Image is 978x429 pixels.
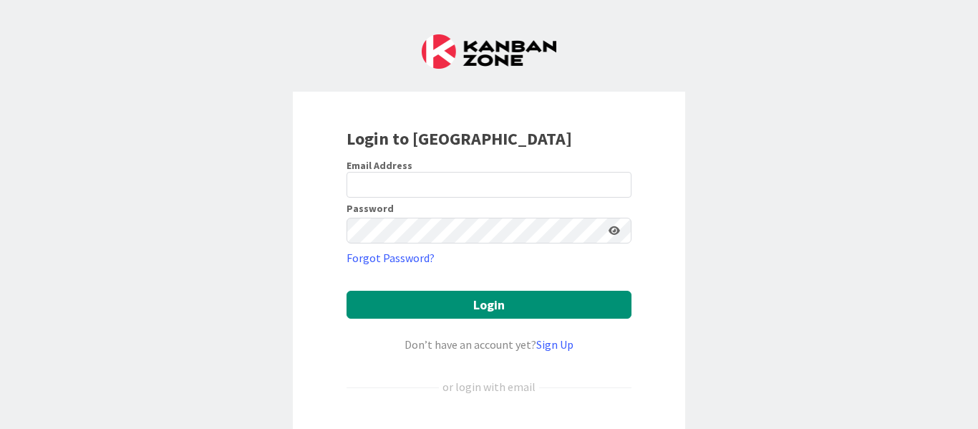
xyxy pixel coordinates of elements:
div: Don’t have an account yet? [347,336,631,353]
b: Login to [GEOGRAPHIC_DATA] [347,127,572,150]
div: or login with email [439,378,539,395]
button: Login [347,291,631,319]
a: Forgot Password? [347,249,435,266]
img: Kanban Zone [422,34,556,69]
a: Sign Up [536,337,573,352]
label: Email Address [347,159,412,172]
label: Password [347,203,394,213]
